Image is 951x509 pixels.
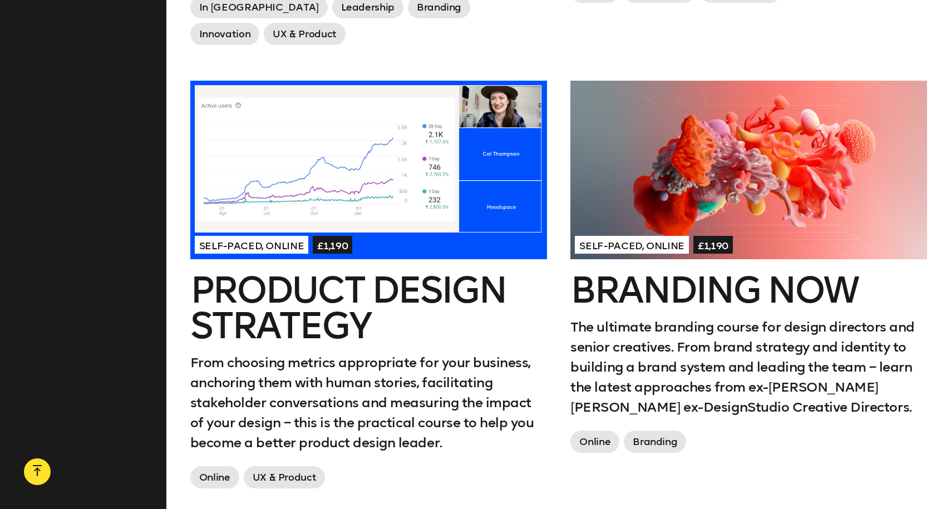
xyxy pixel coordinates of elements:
p: From choosing metrics appropriate for your business, anchoring them with human stories, facilitat... [190,353,547,453]
span: Innovation [190,23,259,45]
span: £1,190 [693,236,733,254]
span: UX & Product [244,466,326,488]
h2: Branding Now [570,273,927,308]
h2: Product Design Strategy [190,273,547,344]
span: Self-paced, Online [575,236,689,254]
span: Online [570,431,619,453]
span: Online [190,466,239,488]
p: The ultimate branding course for design directors and senior creatives. From brand strategy and i... [570,317,927,417]
a: Self-paced, Online£1,190Product Design StrategyFrom choosing metrics appropriate for your busines... [190,81,547,492]
span: £1,190 [313,236,352,254]
span: Self-paced, Online [195,236,309,254]
span: UX & Product [264,23,346,45]
span: Branding [624,431,686,453]
a: Self-paced, Online£1,190Branding NowThe ultimate branding course for design directors and senior ... [570,81,927,457]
